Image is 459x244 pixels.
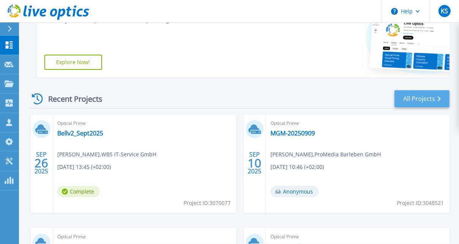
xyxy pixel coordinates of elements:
[57,163,111,171] span: [DATE] 13:45 (+02:00)
[184,199,231,207] span: Project ID: 3070077
[29,90,113,108] div: Recent Projects
[441,8,448,14] span: KS
[270,150,381,159] span: [PERSON_NAME] , ProMedia Barleben GmbH
[248,160,261,166] span: 10
[395,90,450,107] a: All Projects
[270,233,445,241] span: Optical Prime
[270,186,319,197] span: Anonymous
[57,119,232,128] span: Optical Prime
[397,199,444,207] span: Project ID: 3048521
[44,55,102,70] a: Explore Now!
[57,129,103,137] a: Bellv2_Sept2025
[34,149,49,177] div: SEP 2025
[57,150,156,159] span: [PERSON_NAME] , WBS IT-Service GmbH
[35,160,48,166] span: 26
[270,163,324,171] span: [DATE] 10:46 (+02:00)
[57,233,232,241] span: Optical Prime
[270,129,315,137] a: MGM-20250909
[270,119,445,128] span: Optical Prime
[57,186,100,197] span: Complete
[247,149,262,177] div: SEP 2025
